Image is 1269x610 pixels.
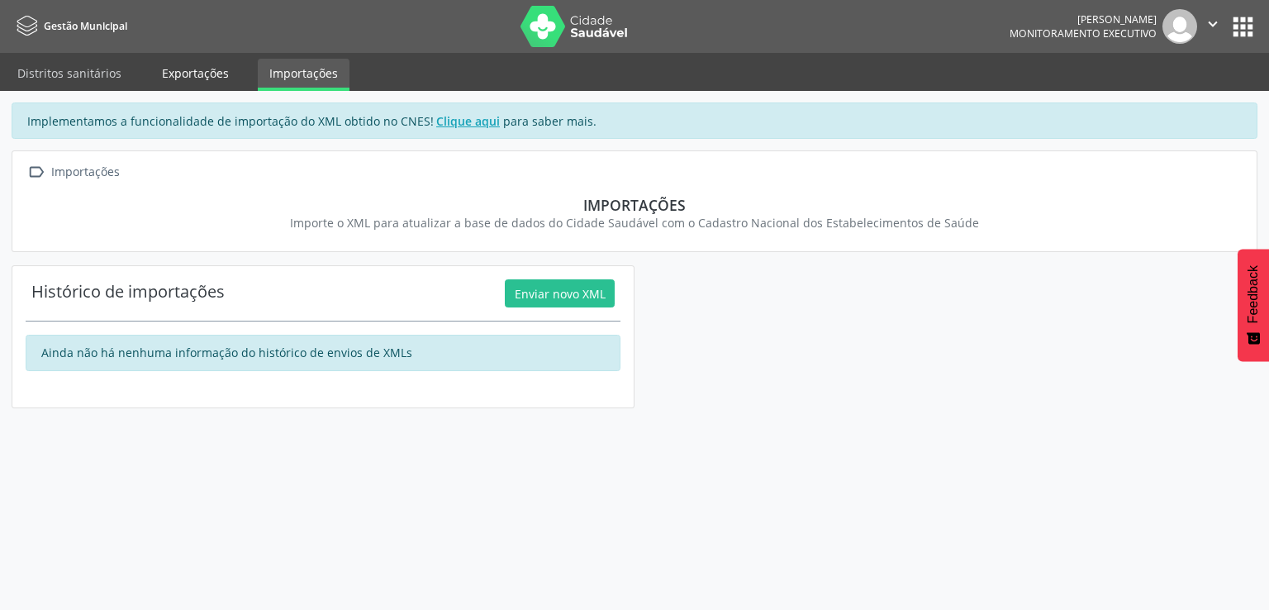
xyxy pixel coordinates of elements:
div: Importações [36,196,1233,214]
i:  [1204,15,1222,33]
button: apps [1229,12,1257,41]
img: img [1162,9,1197,44]
button: Enviar novo XML [505,279,615,307]
a: Distritos sanitários [6,59,133,88]
span: Monitoramento Executivo [1010,26,1157,41]
a: Clique aqui [434,112,503,130]
a: Importações [258,59,349,91]
button: Feedback - Mostrar pesquisa [1238,249,1269,361]
div: Histórico de importações [31,279,225,307]
i:  [24,160,48,184]
button:  [1197,9,1229,44]
span: Gestão Municipal [44,19,127,33]
div: Importe o XML para atualizar a base de dados do Cidade Saudável com o Cadastro Nacional dos Estab... [36,214,1233,231]
div: Implementamos a funcionalidade de importação do XML obtido no CNES! para saber mais. [12,102,1257,139]
div: [PERSON_NAME] [1010,12,1157,26]
a: Exportações [150,59,240,88]
a: Gestão Municipal [12,12,127,40]
div: Importações [48,160,122,184]
div: Ainda não há nenhuma informação do histórico de envios de XMLs [26,335,620,371]
u: Clique aqui [436,113,500,129]
span: Feedback [1246,265,1261,323]
a:  Importações [24,160,122,184]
